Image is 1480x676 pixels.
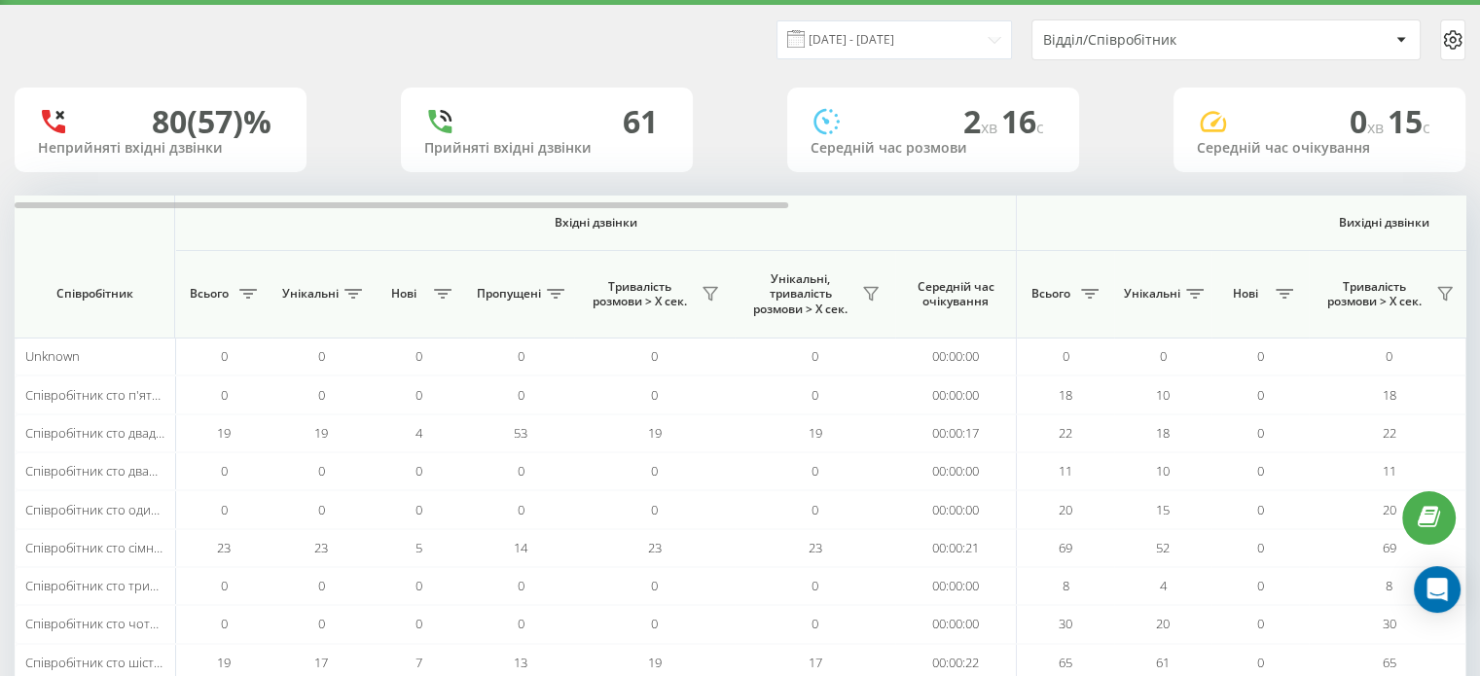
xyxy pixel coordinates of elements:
span: 23 [809,539,822,556]
td: 00:00:21 [895,529,1017,567]
span: 0 [1257,501,1264,518]
span: 0 [651,615,658,632]
td: 00:00:00 [895,338,1017,375]
span: 0 [518,615,524,632]
span: Всього [185,286,234,302]
span: 2 [963,100,1001,142]
span: 0 [1257,347,1264,365]
span: 0 [518,462,524,480]
span: Унікальні [282,286,339,302]
span: 0 [651,501,658,518]
span: Співробітник сто шістнадцять [25,654,202,671]
span: 30 [1059,615,1072,632]
span: 16 [1001,100,1044,142]
span: 22 [1059,424,1072,442]
span: 53 [514,424,527,442]
span: 17 [809,654,822,671]
span: 23 [217,539,231,556]
span: Нові [1221,286,1270,302]
span: 0 [812,386,818,404]
span: 19 [217,654,231,671]
span: 69 [1059,539,1072,556]
span: 11 [1383,462,1396,480]
span: 0 [221,577,228,594]
span: 7 [415,654,422,671]
span: Співробітник сто чотирнадцять [25,615,214,632]
span: хв [981,117,1001,138]
div: Середній час очікування [1197,140,1442,157]
span: Співробітник сто дванадцять [25,462,198,480]
span: 69 [1383,539,1396,556]
span: 0 [1257,577,1264,594]
span: 0 [318,462,325,480]
span: Співробітник сто сімнадцять [25,539,195,556]
span: 0 [1257,615,1264,632]
span: Унікальні [1124,286,1180,302]
td: 00:00:00 [895,567,1017,605]
div: Прийняті вхідні дзвінки [424,140,669,157]
span: 19 [648,654,662,671]
span: Пропущені [477,286,541,302]
span: 0 [651,386,658,404]
span: 0 [415,462,422,480]
span: 0 [1160,347,1167,365]
span: Співробітник сто одинадцять [25,501,199,518]
span: 0 [1386,347,1392,365]
span: 18 [1156,424,1170,442]
span: 0 [651,347,658,365]
span: Унікальні, тривалість розмови > Х сек. [744,271,856,317]
span: 0 [812,347,818,365]
span: 0 [415,386,422,404]
span: 0 [318,577,325,594]
span: 19 [217,424,231,442]
span: 0 [1063,347,1069,365]
span: 0 [651,462,658,480]
span: 15 [1156,501,1170,518]
span: 0 [221,501,228,518]
span: 52 [1156,539,1170,556]
span: 0 [318,615,325,632]
span: 5 [415,539,422,556]
span: Unknown [25,347,80,365]
span: c [1036,117,1044,138]
div: Неприйняті вхідні дзвінки [38,140,283,157]
span: 0 [221,347,228,365]
span: 0 [518,386,524,404]
span: 17 [314,654,328,671]
span: 0 [518,501,524,518]
span: 0 [812,462,818,480]
span: 0 [221,462,228,480]
span: 10 [1156,462,1170,480]
span: 20 [1059,501,1072,518]
td: 00:00:00 [895,605,1017,643]
span: 22 [1383,424,1396,442]
div: Середній час розмови [811,140,1056,157]
span: Співробітник сто п'ятнадцять [25,386,200,404]
span: 0 [415,615,422,632]
span: Всього [1027,286,1075,302]
div: 80 (57)% [152,103,271,140]
span: 0 [1257,539,1264,556]
span: 8 [1386,577,1392,594]
span: Вхідні дзвінки [226,215,965,231]
span: 0 [812,615,818,632]
span: Співробітник [31,286,158,302]
span: 0 [518,347,524,365]
span: 0 [651,577,658,594]
span: 15 [1388,100,1430,142]
span: 0 [221,386,228,404]
span: 23 [648,539,662,556]
td: 00:00:00 [895,375,1017,413]
span: 0 [812,501,818,518]
span: Тривалість розмови > Х сек. [584,279,696,309]
span: Тривалість розмови > Х сек. [1318,279,1430,309]
span: 0 [1350,100,1388,142]
td: 00:00:00 [895,490,1017,528]
span: 0 [1257,386,1264,404]
span: 19 [809,424,822,442]
span: 19 [648,424,662,442]
div: Відділ/Співробітник [1043,32,1276,49]
span: 23 [314,539,328,556]
span: 65 [1383,654,1396,671]
span: 13 [514,654,527,671]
